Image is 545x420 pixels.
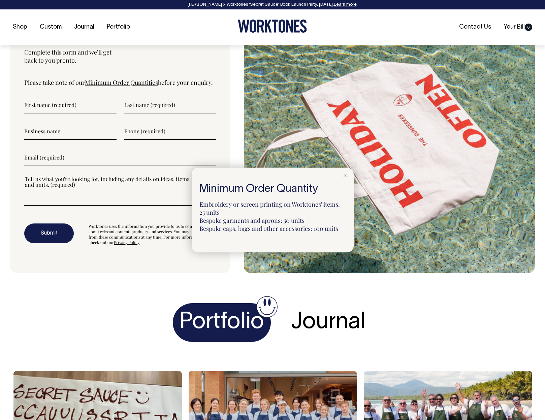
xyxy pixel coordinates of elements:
div: [PERSON_NAME] × Worktones ‘Secret Sauce’ Book Launch Party, [DATE]. . [7,2,538,7]
a: Custom [37,22,64,33]
a: Portfolio [104,22,133,33]
p: Embroidery or screen printing on Worktones' items: 25 units Bespoke garments and aprons: 50 units... [199,200,346,233]
a: Contact Us [456,22,494,33]
span: 0 [525,24,532,31]
h5: Minimum Order Quantity [199,183,346,195]
a: Shop [10,22,30,33]
a: Your Bill0 [501,22,535,33]
a: Journal [71,22,97,33]
a: Learn more [334,3,357,7]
